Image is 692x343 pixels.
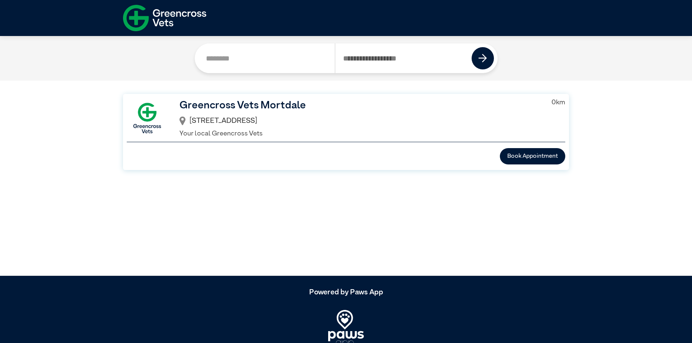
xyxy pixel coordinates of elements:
div: [STREET_ADDRESS] [180,113,540,129]
input: Search by Clinic Name [198,43,335,73]
h5: Powered by Paws App [123,288,569,297]
input: Search by Postcode [335,43,472,73]
img: GX-Square.png [127,98,168,138]
p: Your local Greencross Vets [180,129,540,139]
img: f-logo [123,2,206,34]
img: icon-right [478,54,487,63]
button: Book Appointment [500,148,565,164]
h3: Greencross Vets Mortdale [180,98,540,113]
p: 0 km [552,98,565,108]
